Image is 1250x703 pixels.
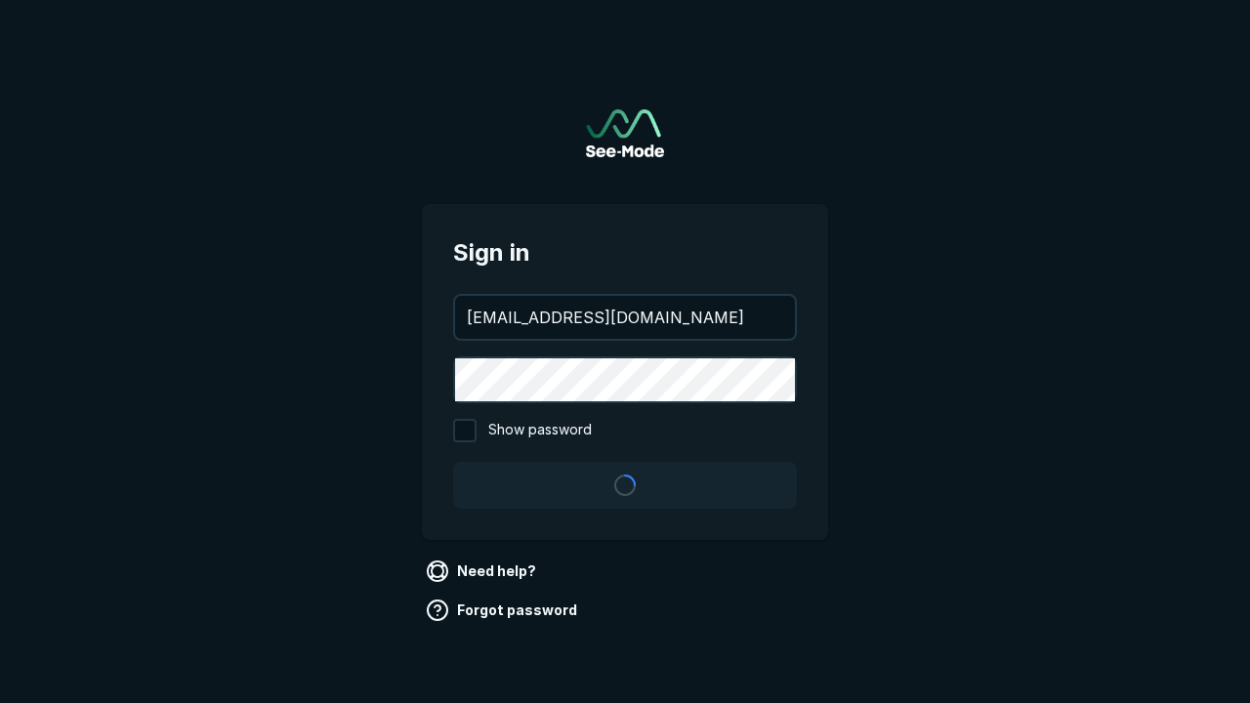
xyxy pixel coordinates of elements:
img: See-Mode Logo [586,109,664,157]
a: Need help? [422,556,544,587]
a: Go to sign in [586,109,664,157]
span: Sign in [453,235,797,270]
a: Forgot password [422,595,585,626]
span: Show password [488,419,592,442]
input: your@email.com [455,296,795,339]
